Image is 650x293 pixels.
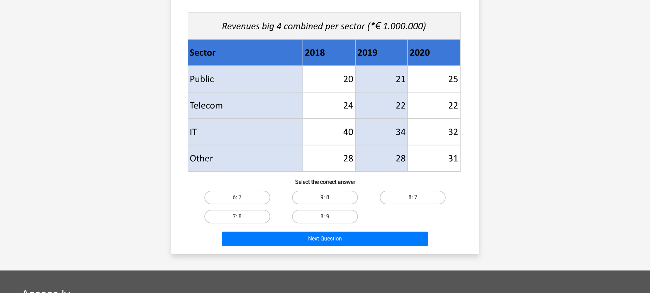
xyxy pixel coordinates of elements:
[204,191,270,204] label: 6: 7
[182,173,468,185] h6: Select the correct answer
[292,210,358,223] label: 8: 9
[292,191,358,204] label: 9: 8
[222,232,428,246] button: Next Question
[204,210,270,223] label: 7: 8
[380,191,446,204] label: 8: 7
